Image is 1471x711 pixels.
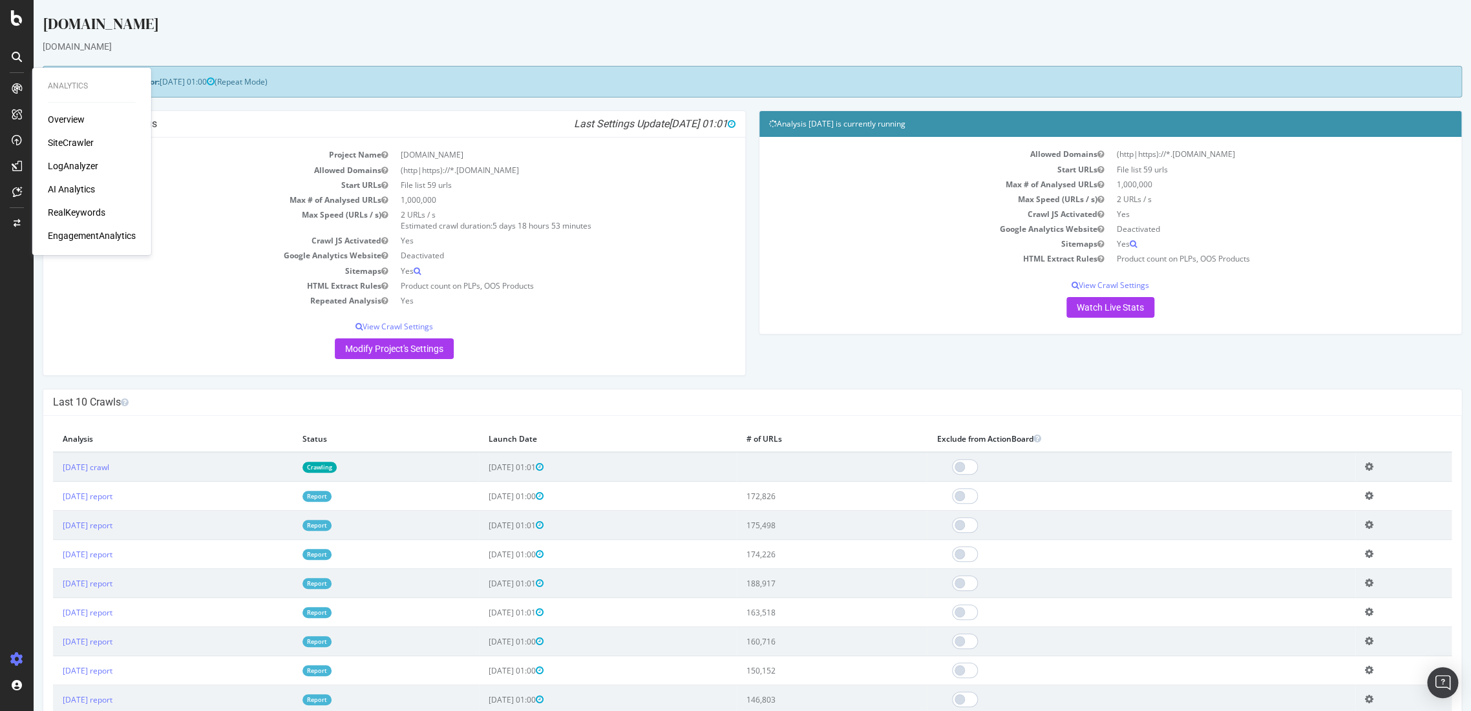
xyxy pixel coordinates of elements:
[29,462,76,473] a: [DATE] crawl
[19,278,361,293] td: HTML Extract Rules
[735,147,1077,161] td: Allowed Domains
[703,598,894,627] td: 163,518
[455,578,510,589] span: [DATE] 01:01
[1077,162,1418,177] td: File list 59 urls
[19,233,361,248] td: Crawl JS Activated
[1033,297,1121,318] a: Watch Live Stats
[9,66,1428,98] div: (Repeat Mode)
[269,636,298,647] a: Report
[1077,222,1418,236] td: Deactivated
[19,248,361,263] td: Google Analytics Website
[455,549,510,560] span: [DATE] 01:00
[29,578,79,589] a: [DATE] report
[361,178,702,192] td: File list 59 urls
[29,665,79,676] a: [DATE] report
[1427,667,1458,698] div: Open Intercom Messenger
[48,183,95,196] a: AI Analytics
[29,636,79,647] a: [DATE] report
[19,147,361,162] td: Project Name
[269,520,298,531] a: Report
[269,578,298,589] a: Report
[703,656,894,685] td: 150,152
[126,76,181,87] span: [DATE] 01:00
[19,192,361,207] td: Max # of Analysed URLs
[445,426,703,452] th: Launch Date
[735,280,1418,291] p: View Crawl Settings
[269,694,298,705] a: Report
[269,549,298,560] a: Report
[29,694,79,705] a: [DATE] report
[48,229,136,242] a: EngagementAnalytics
[29,520,79,531] a: [DATE] report
[19,321,702,332] p: View Crawl Settings
[635,118,702,130] span: [DATE] 01:01
[48,81,136,92] div: Analytics
[1077,177,1418,192] td: 1,000,000
[48,206,105,219] a: RealKeywords
[19,118,702,130] h4: Project Global Settings
[1077,207,1418,222] td: Yes
[540,118,702,130] i: Last Settings Update
[455,694,510,705] span: [DATE] 01:00
[703,627,894,656] td: 160,716
[361,163,702,178] td: (http|https)://*.[DOMAIN_NAME]
[703,569,894,598] td: 188,917
[455,462,510,473] span: [DATE] 01:01
[19,263,361,278] td: Sitemaps
[703,511,894,540] td: 175,498
[455,607,510,618] span: [DATE] 01:01
[455,520,510,531] span: [DATE] 01:01
[1077,192,1418,207] td: 2 URLs / s
[19,207,361,233] td: Max Speed (URLs / s)
[361,147,702,162] td: [DOMAIN_NAME]
[19,163,361,178] td: Allowed Domains
[361,293,702,308] td: Yes
[19,396,1418,409] h4: Last 10 Crawls
[1077,251,1418,266] td: Product count on PLPs, OOS Products
[703,426,894,452] th: # of URLs
[29,607,79,618] a: [DATE] report
[735,162,1077,177] td: Start URLs
[893,426,1321,452] th: Exclude from ActionBoard
[735,222,1077,236] td: Google Analytics Website
[735,251,1077,266] td: HTML Extract Rules
[29,549,79,560] a: [DATE] report
[269,462,303,473] a: Crawling
[1077,147,1418,161] td: (http|https)://*.[DOMAIN_NAME]
[259,426,445,452] th: Status
[19,178,361,192] td: Start URLs
[703,482,894,511] td: 172,826
[735,236,1077,251] td: Sitemaps
[361,248,702,263] td: Deactivated
[9,40,1428,53] div: [DOMAIN_NAME]
[48,136,94,149] a: SiteCrawler
[19,293,361,308] td: Repeated Analysis
[269,607,298,618] a: Report
[361,192,702,207] td: 1,000,000
[361,233,702,248] td: Yes
[48,113,85,126] a: Overview
[29,491,79,502] a: [DATE] report
[48,160,98,172] a: LogAnalyzer
[735,207,1077,222] td: Crawl JS Activated
[361,207,702,233] td: 2 URLs / s Estimated crawl duration:
[455,491,510,502] span: [DATE] 01:00
[301,338,420,359] a: Modify Project's Settings
[19,426,259,452] th: Analysis
[455,665,510,676] span: [DATE] 01:00
[735,192,1077,207] td: Max Speed (URLs / s)
[735,118,1418,130] h4: Analysis [DATE] is currently running
[459,220,558,231] span: 5 days 18 hours 53 minutes
[269,491,298,502] a: Report
[703,540,894,569] td: 174,226
[269,665,298,676] a: Report
[1077,236,1418,251] td: Yes
[735,177,1077,192] td: Max # of Analysed URLs
[361,278,702,293] td: Product count on PLPs, OOS Products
